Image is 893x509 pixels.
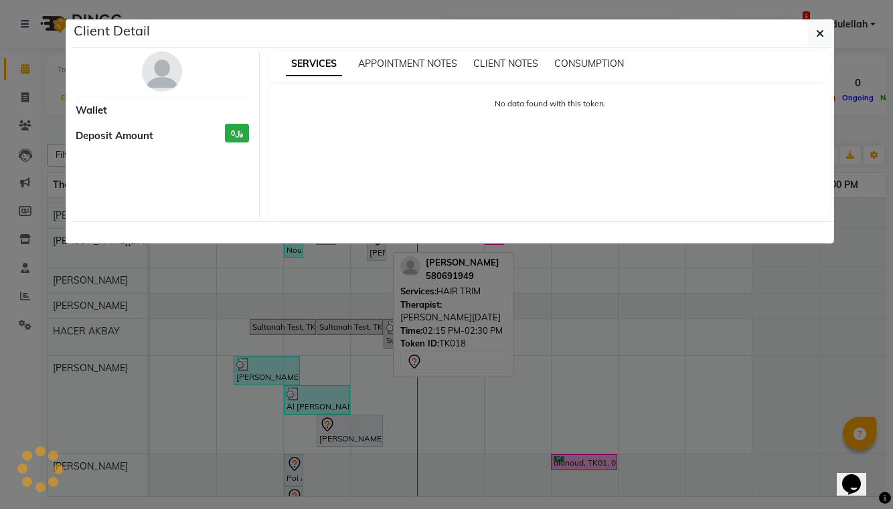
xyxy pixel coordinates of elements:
span: SERVICES [286,52,342,76]
iframe: chat widget [837,455,880,496]
h3: ﷼0 [225,124,249,143]
img: avatar [142,52,182,92]
span: CONSUMPTION [554,58,624,70]
h5: Client Detail [74,21,150,41]
p: No data found with this token. [283,98,818,110]
span: Deposit Amount [76,128,153,144]
span: CLIENT NOTES [473,58,538,70]
span: APPOINTMENT NOTES [358,58,457,70]
span: Wallet [76,103,107,118]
